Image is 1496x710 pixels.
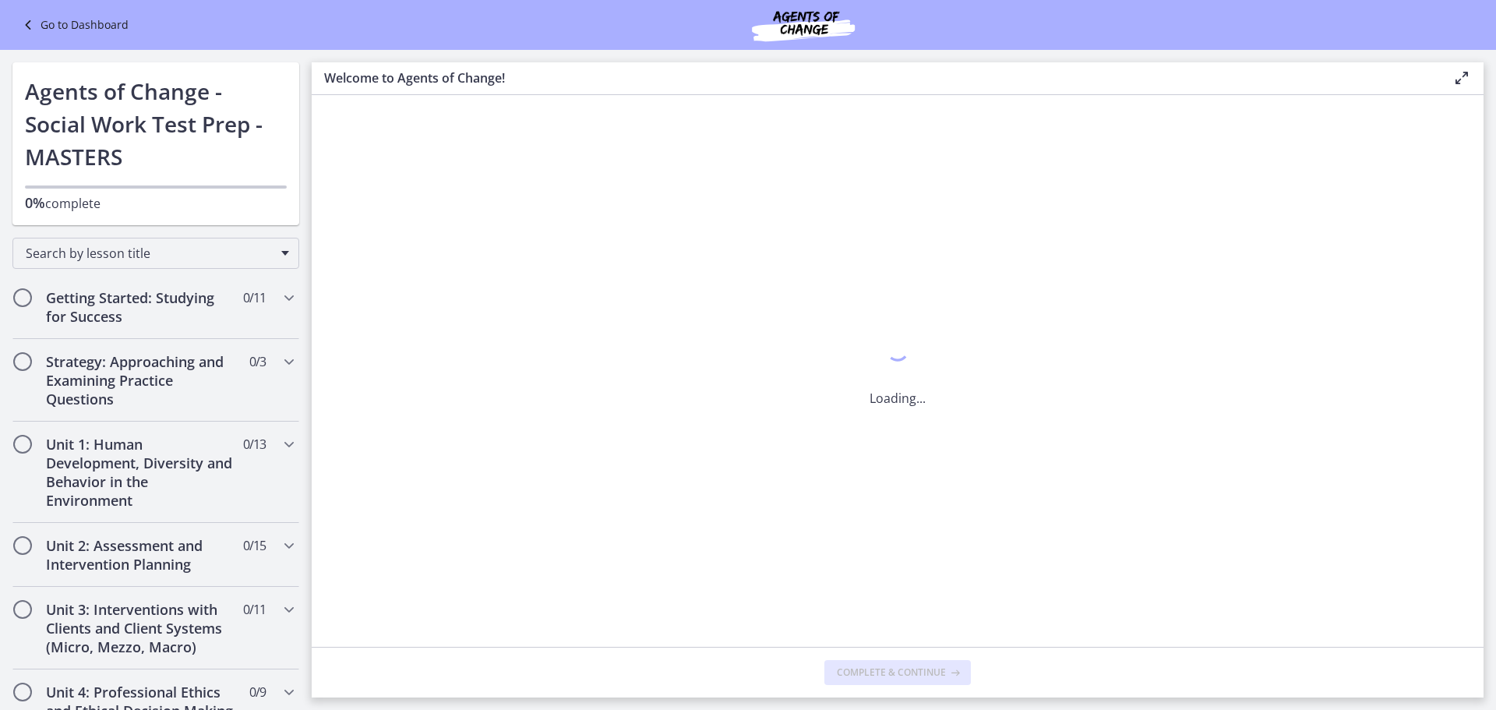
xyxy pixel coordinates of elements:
[46,600,236,656] h2: Unit 3: Interventions with Clients and Client Systems (Micro, Mezzo, Macro)
[25,193,287,213] p: complete
[824,660,971,685] button: Complete & continue
[46,536,236,574] h2: Unit 2: Assessment and Intervention Planning
[324,69,1427,87] h3: Welcome to Agents of Change!
[12,238,299,269] div: Search by lesson title
[25,75,287,173] h1: Agents of Change - Social Work Test Prep - MASTERS
[870,334,926,370] div: 1
[243,288,266,307] span: 0 / 11
[243,600,266,619] span: 0 / 11
[249,352,266,371] span: 0 / 3
[46,288,236,326] h2: Getting Started: Studying for Success
[46,435,236,510] h2: Unit 1: Human Development, Diversity and Behavior in the Environment
[249,683,266,701] span: 0 / 9
[46,352,236,408] h2: Strategy: Approaching and Examining Practice Questions
[870,389,926,408] p: Loading...
[243,536,266,555] span: 0 / 15
[25,193,45,212] span: 0%
[710,6,897,44] img: Agents of Change Social Work Test Prep
[837,666,946,679] span: Complete & continue
[26,245,273,262] span: Search by lesson title
[243,435,266,454] span: 0 / 13
[19,16,129,34] a: Go to Dashboard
